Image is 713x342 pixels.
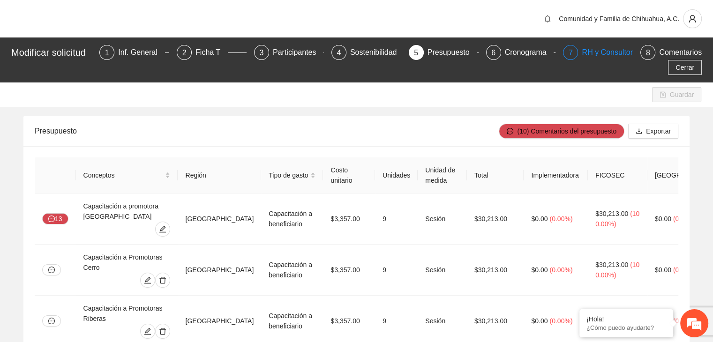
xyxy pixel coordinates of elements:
th: Unidades [375,157,418,193]
div: Sostenibilidad [350,45,405,60]
span: 2 [182,49,187,57]
button: user [683,9,702,28]
span: delete [156,276,170,284]
span: $30,213.00 [595,210,628,217]
div: Minimizar ventana de chat en vivo [154,5,176,27]
span: $0.00 [531,266,548,274]
div: Presupuesto [428,45,477,60]
div: Ficha T [195,45,228,60]
button: message13 [42,213,68,224]
span: Exportar [646,126,671,136]
span: 8 [646,49,650,57]
th: Región [178,157,261,193]
th: Tipo de gasto [261,157,323,193]
span: $0.00 [655,266,671,274]
button: delete [155,324,170,339]
span: message [48,318,55,324]
th: Unidad de medida [418,157,467,193]
span: message [48,267,55,273]
span: Tipo de gasto [269,170,308,180]
div: Inf. General [118,45,165,60]
td: 9 [375,193,418,245]
span: bell [540,15,555,22]
td: $3,357.00 [323,245,375,296]
div: 4Sostenibilidad [331,45,401,60]
span: $30,213.00 [595,261,628,268]
td: Sesión [418,245,467,296]
span: download [636,128,642,135]
div: ¡Hola! [586,315,666,323]
td: Sesión [418,193,467,245]
div: 6Cronograma [486,45,556,60]
td: [GEOGRAPHIC_DATA] [178,245,261,296]
span: ( 0.00% ) [549,215,572,223]
span: ( 0.00% ) [549,266,572,274]
span: delete [156,327,170,335]
span: 4 [337,49,341,57]
th: Costo unitario [323,157,375,193]
div: Modificar solicitud [11,45,94,60]
span: 5 [414,49,418,57]
td: $30,213.00 [467,193,524,245]
button: Cerrar [668,60,702,75]
span: user [683,15,701,23]
button: edit [155,222,170,237]
button: message(10) Comentarios del presupuesto [499,124,624,139]
div: Presupuesto [35,118,499,144]
span: 3 [259,49,263,57]
span: Cerrar [675,62,694,73]
span: message [507,128,513,135]
th: FICOSEC [588,157,647,193]
td: 9 [375,245,418,296]
div: Comentarios [659,45,702,60]
div: 5Presupuesto [409,45,479,60]
button: downloadExportar [628,124,678,139]
textarea: Escriba su mensaje y pulse “Intro” [5,236,179,269]
span: edit [141,327,155,335]
div: 1Inf. General [99,45,169,60]
td: $3,357.00 [323,193,375,245]
span: 6 [491,49,495,57]
button: edit [140,324,155,339]
span: edit [156,225,170,233]
div: 3Participantes [254,45,324,60]
th: Conceptos [76,157,178,193]
span: 7 [569,49,573,57]
div: 7RH y Consultores [563,45,633,60]
button: bell [540,11,555,26]
td: [GEOGRAPHIC_DATA] [178,193,261,245]
button: delete [155,273,170,288]
div: Capacitación a Promotoras Riberas [83,303,171,324]
td: $30,213.00 [467,245,524,296]
div: Chatee con nosotros ahora [49,48,158,60]
span: ( 0.00% ) [673,266,696,274]
span: ( 0.00% ) [673,215,696,223]
p: ¿Cómo puedo ayudarte? [586,324,666,331]
span: $0.00 [655,215,671,223]
span: Comunidad y Familia de Chihuahua, A.C. [559,15,679,22]
button: message [42,264,61,275]
div: Capacitación a promotora [GEOGRAPHIC_DATA] [83,201,171,222]
span: Conceptos [83,170,164,180]
span: 1 [105,49,109,57]
span: (10) Comentarios del presupuesto [517,126,616,136]
div: Participantes [273,45,324,60]
th: Total [467,157,524,193]
div: Cronograma [505,45,554,60]
span: $0.00 [531,317,548,325]
td: Capacitación a beneficiario [261,193,323,245]
button: saveGuardar [652,87,701,102]
div: 8Comentarios [640,45,702,60]
span: message [48,216,55,223]
button: message [42,315,61,327]
td: Capacitación a beneficiario [261,245,323,296]
th: Implementadora [524,157,588,193]
div: Capacitación a Promotoras Cerro [83,252,171,273]
span: edit [141,276,155,284]
span: ( 0.00% ) [549,317,572,325]
span: $0.00 [531,215,548,223]
span: Estamos en línea. [54,115,129,210]
div: RH y Consultores [582,45,648,60]
button: edit [140,273,155,288]
div: 2Ficha T [177,45,247,60]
